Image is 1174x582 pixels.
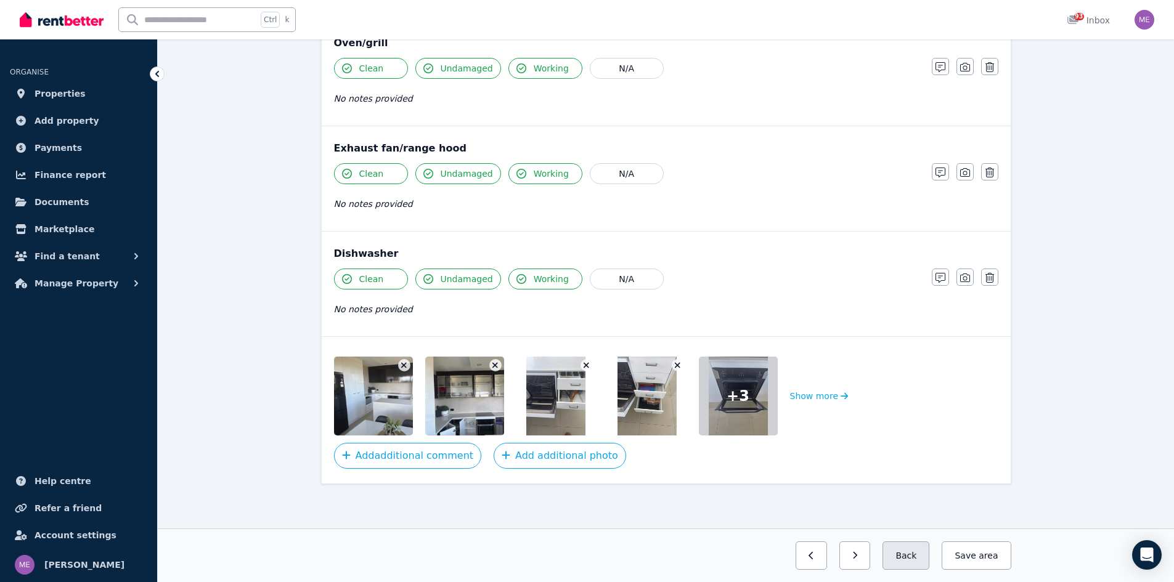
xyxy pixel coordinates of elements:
[285,15,289,25] span: k
[35,474,91,488] span: Help centre
[494,443,626,469] button: Add additional photo
[415,58,501,79] button: Undamaged
[10,523,147,548] a: Account settings
[425,357,531,435] img: image.jpg
[334,304,413,314] span: No notes provided
[979,549,998,562] span: area
[35,222,94,236] span: Marketplace
[1067,14,1110,26] div: Inbox
[35,168,106,182] span: Finance report
[441,273,493,285] span: Undamaged
[590,269,664,289] button: N/A
[334,58,408,79] button: Clean
[10,217,147,241] a: Marketplace
[10,68,49,76] span: ORGANISE
[10,108,147,133] a: Add property
[334,246,998,261] div: Dishwasher
[35,195,89,209] span: Documents
[10,244,147,269] button: Find a tenant
[415,269,501,289] button: Undamaged
[790,357,849,435] button: Show more
[10,271,147,296] button: Manage Property
[334,443,482,469] button: Addadditional comment
[441,168,493,180] span: Undamaged
[534,168,569,180] span: Working
[1132,540,1162,570] div: Open Intercom Messenger
[883,541,929,570] button: Back
[334,36,998,51] div: Oven/grill
[334,269,408,289] button: Clean
[44,557,124,572] span: [PERSON_NAME]
[35,249,100,264] span: Find a tenant
[1135,10,1154,30] img: Melinda Enriquez
[35,276,118,291] span: Manage Property
[1074,13,1084,20] span: 93
[20,10,104,29] img: RentBetter
[942,541,1011,570] button: Save area
[334,357,439,435] img: image.jpg
[526,357,585,435] img: image.jpg
[508,163,582,184] button: Working
[35,528,116,543] span: Account settings
[334,163,408,184] button: Clean
[10,190,147,214] a: Documents
[334,199,413,209] span: No notes provided
[10,81,147,106] a: Properties
[441,62,493,75] span: Undamaged
[727,386,749,406] span: + 3
[35,140,82,155] span: Payments
[534,62,569,75] span: Working
[508,269,582,289] button: Working
[10,135,147,160] a: Payments
[15,555,35,575] img: Melinda Enriquez
[261,12,280,28] span: Ctrl
[10,469,147,493] a: Help centre
[10,163,147,187] a: Finance report
[590,58,664,79] button: N/A
[35,86,86,101] span: Properties
[508,58,582,79] button: Working
[534,273,569,285] span: Working
[415,163,501,184] button: Undamaged
[35,501,102,515] span: Refer a friend
[618,357,677,435] img: image.jpg
[359,168,384,180] span: Clean
[359,273,384,285] span: Clean
[334,94,413,103] span: No notes provided
[334,141,998,156] div: Exhaust fan/range hood
[10,496,147,520] a: Refer a friend
[359,62,384,75] span: Clean
[35,113,99,128] span: Add property
[590,163,664,184] button: N/A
